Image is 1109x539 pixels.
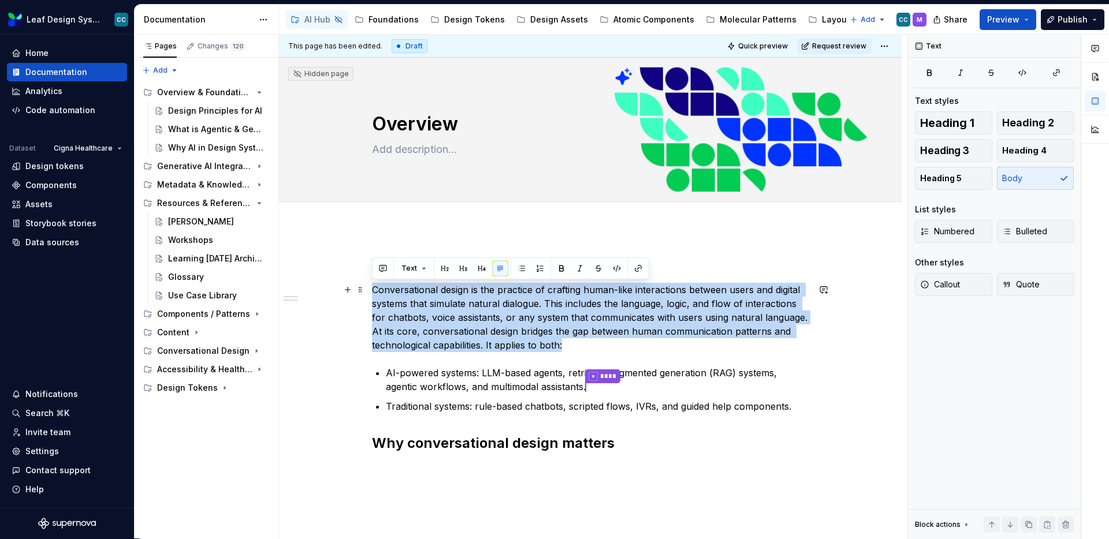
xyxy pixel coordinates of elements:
a: Foundations [350,10,423,29]
h2: What is conversational design? [372,255,809,274]
span: Quote [1002,279,1040,290]
div: Metadata & Knowledge Systems [157,179,252,190]
a: Atomic Components [595,10,699,29]
button: Bulleted [997,220,1074,243]
span: Heading 4 [1002,145,1047,156]
button: Quote [997,273,1074,296]
div: Generative AI Integration [139,157,274,175]
a: Settings [7,442,127,461]
span: Heading 3 [920,145,969,156]
div: Generative AI Integration [157,160,252,172]
button: Share [927,9,975,30]
div: Home [25,47,49,59]
div: Components / Patterns [157,308,250,320]
button: Notifications [7,385,127,403]
a: Code automation [7,101,127,119]
a: Design Principles for AI [150,102,274,120]
button: Leaf Design SystemCC [2,7,132,32]
button: Heading 1 [915,111,992,134]
a: Layout Modules [803,10,892,29]
img: 6e787e26-f4c0-4230-8924-624fe4a2d214.png [8,13,22,27]
button: Help [7,480,127,499]
h2: Why conversational design matters [372,434,809,452]
button: Heading 5 [915,167,992,190]
div: Components / Patterns [139,305,274,323]
div: Layout Modules [822,14,887,25]
button: Add [846,12,890,28]
button: Heading 3 [915,139,992,162]
div: Analytics [25,85,62,97]
button: Text [396,260,431,276]
div: Design Assets [530,14,588,25]
div: Code automation [25,104,95,116]
button: Preview [980,9,1036,30]
a: Storybook stories [7,214,127,233]
div: Atomic Components [613,14,694,25]
div: Search ⌘K [25,407,69,419]
div: Resources & References [139,194,274,212]
div: Invite team [25,426,70,438]
div: Design Tokens [444,14,505,25]
p: Conversational design is the practice of crafting human-like interactions between users and digit... [372,283,809,352]
div: CC [899,15,908,24]
div: What is Agentic & Generative AI [168,123,263,135]
div: Draft [392,39,427,53]
span: Heading 1 [920,117,974,129]
p: AI-powered systems: LLM-based agents, retrieval-augmented generation (RAG) systems, agentic workf... [386,366,809,395]
div: M [917,15,922,24]
a: Components [7,176,127,194]
div: List styles [915,204,956,215]
span: Request review [812,42,866,51]
div: CC [117,15,126,24]
a: What is Agentic & Generative AI [150,120,274,139]
a: AI Hub [286,10,348,29]
div: Design Tokens [157,382,218,394]
a: Assets [7,195,127,214]
div: Leaf Design System [27,14,101,25]
div: Foundations [369,14,419,25]
div: Use Case Library [168,290,237,301]
span: 120 [230,42,245,51]
a: [PERSON_NAME] [150,212,274,231]
a: Analytics [7,82,127,100]
button: Cigna Healthcare [49,140,127,156]
div: Page tree [139,83,274,397]
textarea: Overview [370,110,806,138]
div: Learning [DATE] Archives [168,253,263,264]
div: Text styles [915,95,959,107]
div: Accessibility & Health Equity [139,360,274,379]
a: Learning [DATE] Archives [150,249,274,268]
div: Block actions [915,520,961,529]
div: Notifications [25,388,78,400]
span: Publish [1058,14,1088,25]
div: Components [25,179,77,191]
div: Resources & References [157,197,252,209]
a: Design tokens [7,157,127,175]
div: AI Hub [304,14,330,25]
span: Add [153,66,168,75]
div: Dataset [9,144,36,153]
div: Settings [25,446,59,457]
span: Share [944,14,967,25]
div: Conversational Design [157,345,250,357]
a: Home [7,44,127,62]
svg: Supernova Logo [38,518,96,529]
div: Assets [25,199,53,210]
div: Pages [143,42,177,51]
div: Other styles [915,257,964,268]
div: Accessibility & Health Equity [157,364,252,375]
div: Workshops [168,234,213,246]
div: Documentation [144,14,253,25]
a: Why AI in Design Systems [150,139,274,157]
div: Design Principles for AI [168,105,262,117]
div: Design Tokens [139,379,274,397]
div: Design tokens [25,160,84,172]
div: Hidden page [293,69,349,78]
button: Quick preview [724,38,793,54]
a: Workshops [150,231,274,249]
div: Data sources [25,237,79,248]
a: Design Assets [512,10,593,29]
a: Data sources [7,233,127,252]
div: Overview & Foundations [139,83,274,102]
